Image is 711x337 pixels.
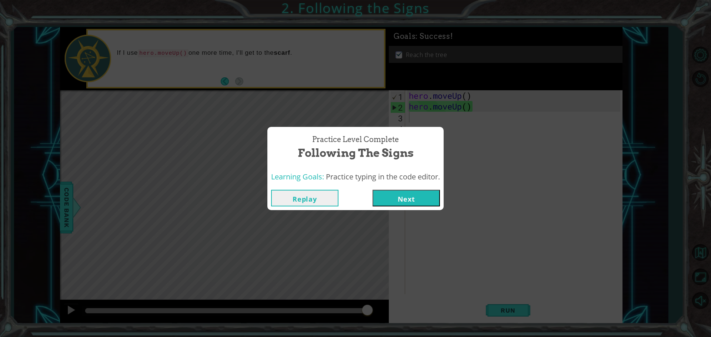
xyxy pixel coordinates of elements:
[271,190,338,206] button: Replay
[326,172,440,182] span: Practice typing in the code editor.
[373,190,440,206] button: Next
[271,172,324,182] span: Learning Goals:
[312,134,399,145] span: Practice Level Complete
[298,145,414,161] span: Following the Signs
